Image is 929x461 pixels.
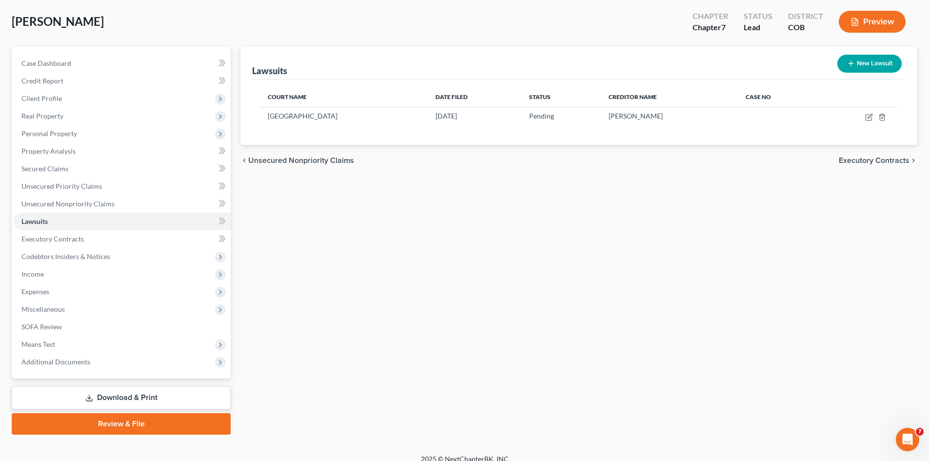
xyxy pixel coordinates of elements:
[21,235,84,243] span: Executory Contracts
[609,93,657,100] span: Creditor Name
[692,22,728,33] div: Chapter
[21,270,44,278] span: Income
[839,157,917,164] button: Executory Contracts chevron_right
[248,157,354,164] span: Unsecured Nonpriority Claims
[21,129,77,138] span: Personal Property
[14,195,231,213] a: Unsecured Nonpriority Claims
[21,59,71,67] span: Case Dashboard
[839,157,909,164] span: Executory Contracts
[529,112,554,120] span: Pending
[529,93,551,100] span: Status
[21,340,55,348] span: Means Test
[609,112,663,120] span: [PERSON_NAME]
[21,322,62,331] span: SOFA Review
[12,14,104,28] span: [PERSON_NAME]
[14,160,231,178] a: Secured Claims
[240,157,354,164] button: chevron_left Unsecured Nonpriority Claims
[268,93,307,100] span: Court Name
[896,428,919,451] iframe: Intercom live chat
[240,157,248,164] i: chevron_left
[746,93,771,100] span: Case No
[12,413,231,435] a: Review & File
[21,77,63,85] span: Credit Report
[744,11,772,22] div: Status
[21,358,90,366] span: Additional Documents
[14,142,231,160] a: Property Analysis
[21,287,49,296] span: Expenses
[14,318,231,336] a: SOFA Review
[14,230,231,248] a: Executory Contracts
[916,428,924,436] span: 7
[839,11,906,33] button: Preview
[788,22,823,33] div: COB
[14,213,231,230] a: Lawsuits
[14,55,231,72] a: Case Dashboard
[837,55,902,73] button: New Lawsuit
[788,11,823,22] div: District
[14,72,231,90] a: Credit Report
[21,252,110,261] span: Codebtors Insiders & Notices
[21,217,48,225] span: Lawsuits
[744,22,772,33] div: Lead
[12,386,231,409] a: Download & Print
[21,305,65,313] span: Miscellaneous
[21,94,62,102] span: Client Profile
[21,147,76,155] span: Property Analysis
[435,93,468,100] span: Date Filed
[252,65,287,77] div: Lawsuits
[435,112,457,120] span: [DATE]
[14,178,231,195] a: Unsecured Priority Claims
[21,164,68,173] span: Secured Claims
[268,112,337,120] span: [GEOGRAPHIC_DATA]
[909,157,917,164] i: chevron_right
[21,182,102,190] span: Unsecured Priority Claims
[21,200,115,208] span: Unsecured Nonpriority Claims
[21,112,63,120] span: Real Property
[692,11,728,22] div: Chapter
[721,22,726,32] span: 7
